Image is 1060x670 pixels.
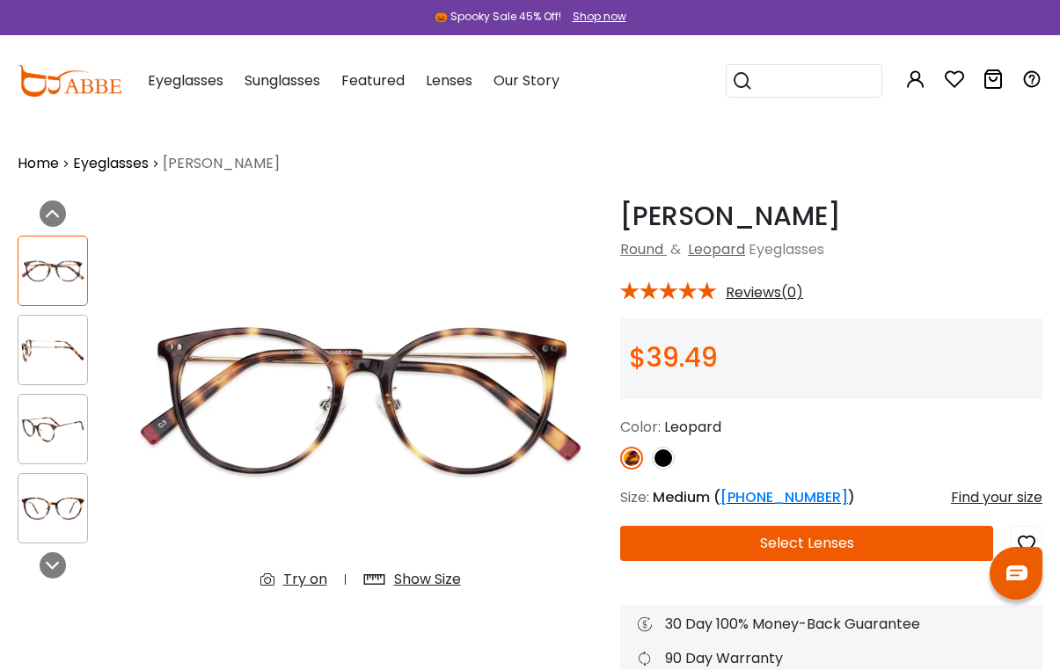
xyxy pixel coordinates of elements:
a: Round [620,239,663,259]
span: Lenses [426,70,472,91]
h1: [PERSON_NAME] [620,200,1042,232]
img: Lenny Leopard Combination Eyeglasses , Fashion , NosePads Frames from ABBE Glasses [18,492,87,526]
div: Try on [283,569,327,590]
a: Shop now [564,9,626,24]
a: Leopard [688,239,745,259]
span: $39.49 [629,339,718,376]
img: Lenny Leopard Combination Eyeglasses , Fashion , NosePads Frames from ABBE Glasses [18,333,87,368]
img: Lenny Leopard Combination Eyeglasses , Fashion , NosePads Frames from ABBE Glasses [18,412,87,447]
span: Our Story [493,70,559,91]
img: Lenny Leopard Combination Eyeglasses , Fashion , NosePads Frames from ABBE Glasses [18,254,87,288]
span: [PERSON_NAME] [163,153,280,174]
a: Home [18,153,59,174]
a: [PHONE_NUMBER] [720,487,848,507]
span: Reviews(0) [726,285,803,301]
img: chat [1006,565,1027,580]
span: Size: [620,487,649,507]
span: Featured [341,70,405,91]
img: abbeglasses.com [18,65,121,97]
div: 🎃 Spooky Sale 45% Off! [435,9,561,25]
button: Select Lenses [620,526,993,561]
span: Eyeglasses [148,70,223,91]
img: Lenny Leopard Combination Eyeglasses , Fashion , NosePads Frames from ABBE Glasses [118,200,603,604]
div: 90 Day Warranty [638,648,1025,669]
div: 30 Day 100% Money-Back Guarantee [638,614,1025,635]
div: Find your size [951,487,1042,508]
div: Show Size [394,569,461,590]
span: Medium ( ) [653,487,855,507]
div: Shop now [573,9,626,25]
a: Eyeglasses [73,153,149,174]
span: Eyeglasses [749,239,824,259]
span: Leopard [664,417,721,437]
span: Color: [620,417,661,437]
span: & [667,239,684,259]
span: Sunglasses [245,70,320,91]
